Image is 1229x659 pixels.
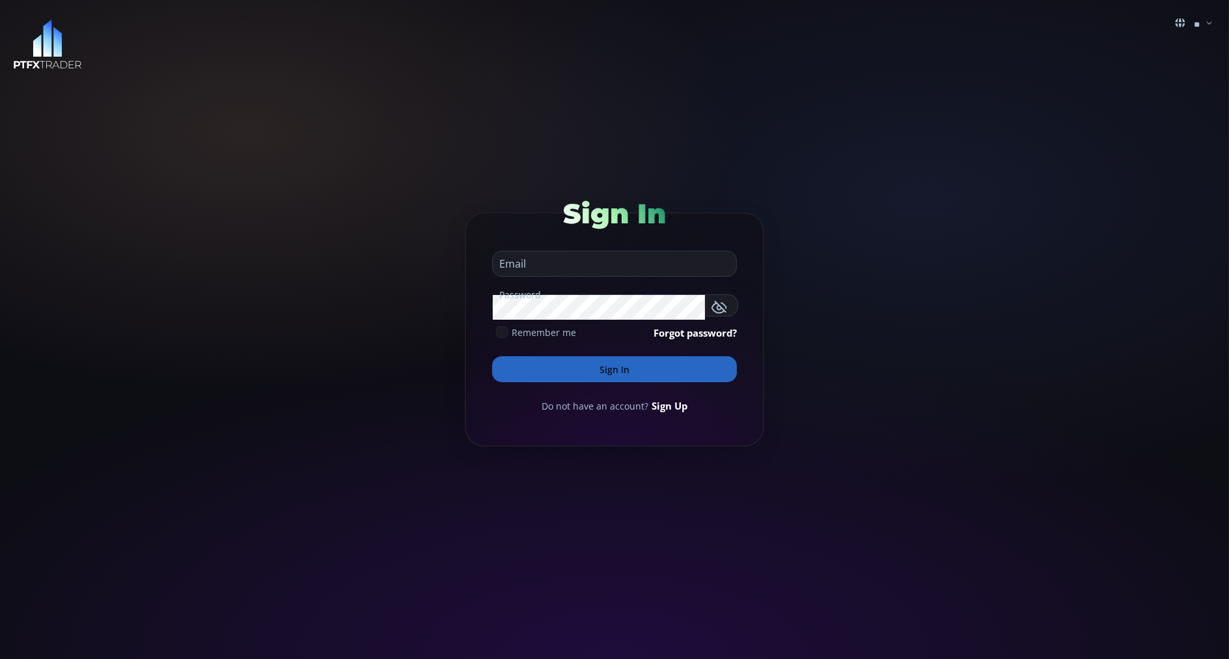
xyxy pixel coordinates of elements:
[492,399,737,413] div: Do not have an account?
[13,20,82,70] img: LOGO
[512,326,576,339] span: Remember me
[652,399,687,413] a: Sign Up
[654,326,737,340] a: Forgot password?
[492,356,737,382] button: Sign In
[563,197,666,231] span: Sign In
